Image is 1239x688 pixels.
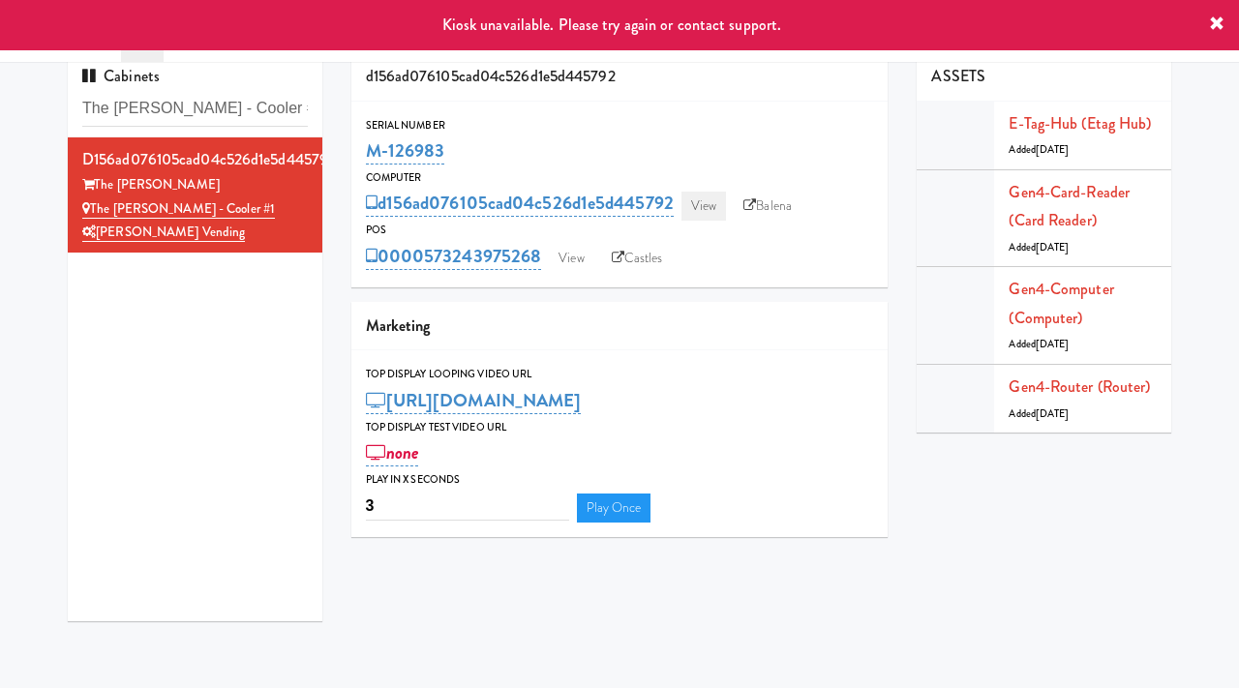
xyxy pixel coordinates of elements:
[1009,337,1069,351] span: Added
[366,470,874,490] div: Play in X seconds
[1036,337,1070,351] span: [DATE]
[82,91,308,127] input: Search cabinets
[1009,375,1150,398] a: Gen4-router (Router)
[1036,142,1070,157] span: [DATE]
[366,365,874,384] div: Top Display Looping Video Url
[577,494,651,523] a: Play Once
[1009,181,1130,232] a: Gen4-card-reader (Card Reader)
[1036,406,1070,421] span: [DATE]
[549,244,593,273] a: View
[1009,406,1069,421] span: Added
[602,244,673,273] a: Castles
[366,221,874,240] div: POS
[1036,240,1070,254] span: [DATE]
[366,190,674,217] a: d156ad076105cad04c526d1e5d445792
[1009,142,1069,157] span: Added
[366,387,582,414] a: [URL][DOMAIN_NAME]
[82,223,245,242] a: [PERSON_NAME] Vending
[366,243,542,270] a: 0000573243975268
[366,439,419,466] a: none
[366,137,445,165] a: M-126983
[82,199,275,219] a: The [PERSON_NAME] - Cooler #1
[366,314,431,337] span: Marketing
[68,137,322,253] li: d156ad076105cad04c526d1e5d445792The [PERSON_NAME] The [PERSON_NAME] - Cooler #1[PERSON_NAME] Vending
[82,65,160,87] span: Cabinets
[366,168,874,188] div: Computer
[366,116,874,135] div: Serial Number
[931,65,985,87] span: ASSETS
[681,192,726,221] a: View
[366,418,874,437] div: Top Display Test Video Url
[1009,240,1069,254] span: Added
[351,52,889,102] div: d156ad076105cad04c526d1e5d445792
[734,192,801,221] a: Balena
[1009,278,1113,329] a: Gen4-computer (Computer)
[82,145,308,174] div: d156ad076105cad04c526d1e5d445792
[442,14,782,36] span: Kiosk unavailable. Please try again or contact support.
[82,173,308,197] div: The [PERSON_NAME]
[1009,112,1151,135] a: E-tag-hub (Etag Hub)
